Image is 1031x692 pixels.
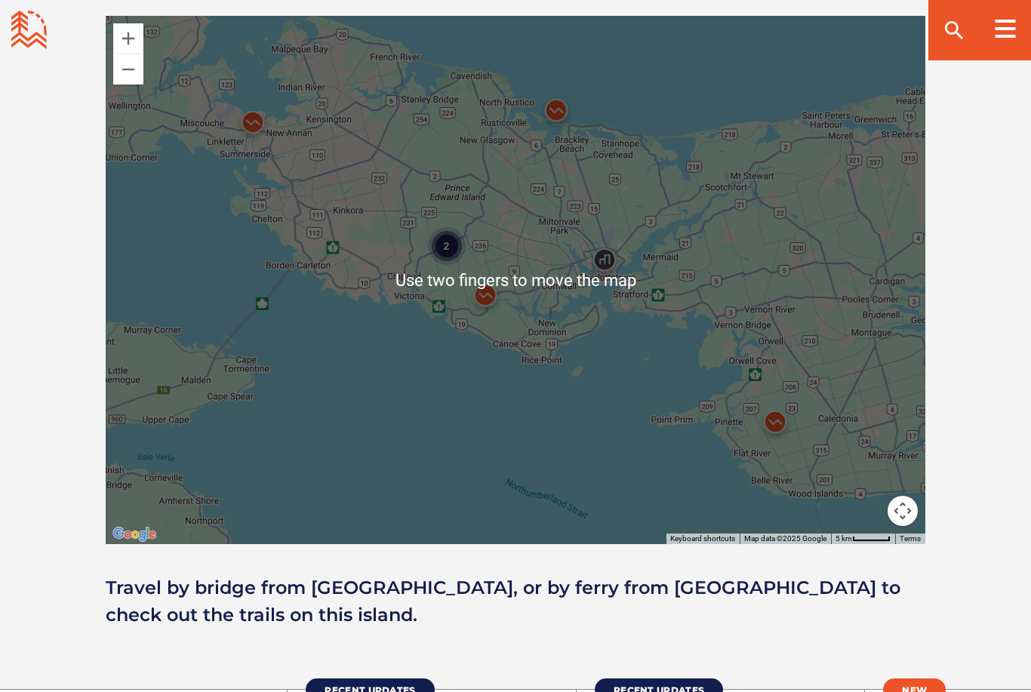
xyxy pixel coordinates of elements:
div: 2 [428,227,466,265]
ion-icon: search [942,18,966,42]
button: Map Scale: 5 km per 47 pixels [831,534,895,544]
button: Keyboard shortcuts [670,534,735,544]
button: Zoom in [113,23,143,54]
p: Travel by bridge from [GEOGRAPHIC_DATA], or by ferry from [GEOGRAPHIC_DATA] to check out the trai... [106,574,925,629]
span: Map data ©2025 Google [744,534,826,543]
button: Map camera controls [888,496,918,526]
img: Google [109,524,159,544]
span: 5 km [836,534,852,543]
a: Terms (opens in new tab) [900,534,921,543]
button: Zoom out [113,54,143,85]
a: Open this area in Google Maps (opens a new window) [109,524,159,544]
